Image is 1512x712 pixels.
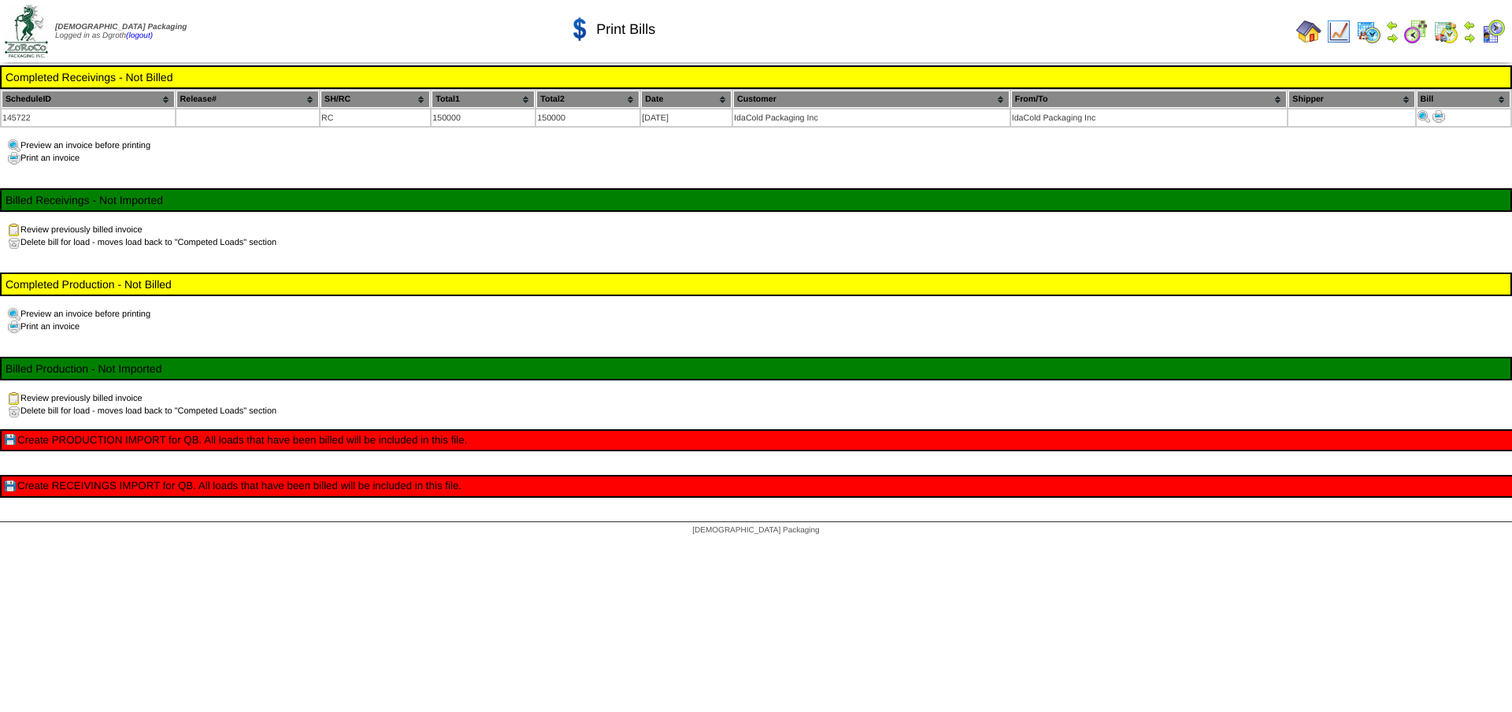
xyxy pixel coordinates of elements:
th: From/To [1011,91,1288,108]
a: (logout) [126,32,153,40]
th: Date [641,91,732,108]
span: Print Bills [596,21,655,38]
img: print.gif [8,321,20,333]
img: arrowright.gif [1463,32,1476,44]
td: 150000 [536,109,639,126]
img: save.gif [5,480,17,493]
td: 150000 [432,109,535,126]
img: preview.gif [8,308,20,321]
span: [DEMOGRAPHIC_DATA] Packaging [692,526,819,535]
td: RC [321,109,430,126]
th: Bill [1417,91,1510,108]
th: ScheduleID [2,91,175,108]
td: IdaCold Packaging Inc [733,109,1010,126]
img: delete.gif [8,236,20,249]
img: arrowright.gif [1386,32,1399,44]
img: calendarprod.gif [1356,19,1381,44]
td: [DATE] [641,109,732,126]
img: arrowleft.gif [1463,19,1476,32]
th: Shipper [1288,91,1414,108]
th: Total1 [432,91,535,108]
th: Customer [733,91,1010,108]
td: Billed Receivings - Not Imported [5,193,1507,207]
img: dollar.gif [568,17,593,42]
img: line_graph.gif [1326,19,1351,44]
img: calendarblend.gif [1403,19,1429,44]
img: zoroco-logo-small.webp [5,5,48,57]
img: calendarcustomer.gif [1480,19,1506,44]
img: preview.gif [8,139,20,152]
img: clipboard.gif [8,224,20,236]
img: delete.gif [8,405,20,417]
img: clipboard.gif [8,392,20,405]
img: calendarinout.gif [1433,19,1458,44]
td: 145722 [2,109,175,126]
th: Total2 [536,91,639,108]
img: home.gif [1296,19,1321,44]
th: SH/RC [321,91,430,108]
img: Print [1417,110,1430,123]
td: Billed Production - Not Imported [5,362,1507,376]
th: Release# [176,91,319,108]
img: print.gif [8,152,20,165]
img: arrowleft.gif [1386,19,1399,32]
span: [DEMOGRAPHIC_DATA] Packaging [55,23,187,32]
img: save.gif [5,434,17,447]
td: Completed Receivings - Not Billed [5,70,1507,84]
img: Print [1432,110,1445,123]
td: IdaCold Packaging Inc [1011,109,1288,126]
td: Completed Production - Not Billed [5,277,1507,291]
span: Logged in as Dgroth [55,23,187,40]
